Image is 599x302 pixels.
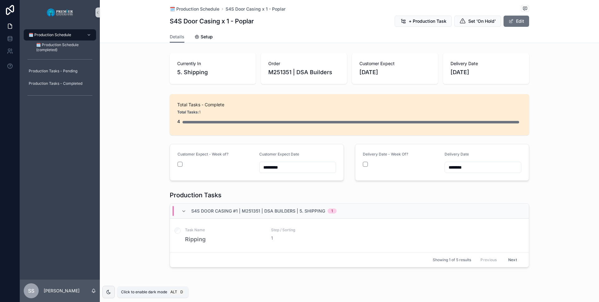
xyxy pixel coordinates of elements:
[170,6,219,12] a: 🗓️ Production Schedule
[46,7,74,17] img: App logo
[170,191,222,199] h1: Production Tasks
[179,290,184,295] span: D
[468,18,496,24] span: Set 'On Hold'
[450,68,522,77] span: [DATE]
[271,228,350,232] span: Step / Sorting
[177,68,248,77] span: 5. Shipping
[177,115,180,128] div: 4
[194,31,213,44] a: Setup
[121,290,167,295] span: Click to enable dark mode
[395,16,452,27] button: + Production Task
[450,60,522,67] span: Delivery Date
[170,218,529,252] a: Task NameRippingStep / Sorting1
[36,42,90,52] span: 🗓️ Production Schedule (completed)
[31,42,96,53] a: 🗓️ Production Schedule (completed)
[359,68,431,77] span: [DATE]
[177,110,201,115] span: 1
[178,152,228,156] span: Customer Expect - Week of?
[359,60,431,67] span: Customer Expect
[226,6,285,12] a: S4S Door Casing x 1 - Poplar
[268,68,332,77] span: M251351 | DSA Builders
[44,288,80,294] p: [PERSON_NAME]
[170,17,254,26] h1: S4S Door Casing x 1 - Poplar
[28,287,34,295] span: SS
[185,228,264,232] span: Task Name
[409,18,446,24] span: + Production Task
[259,152,299,156] span: Customer Expect Date
[445,152,469,156] span: Delivery Date
[177,110,199,114] strong: Total Tasks:
[170,31,184,43] a: Details
[504,255,521,265] button: Next
[177,60,248,67] span: Currently In
[191,208,325,214] span: S4S Door Casing #1 | M251351 | DSA Builders | 5. Shipping
[24,29,96,41] a: 🗓️ Production Schedule
[177,102,522,108] span: Total Tasks - Complete
[504,16,529,27] button: Edit
[271,235,350,241] span: 1
[29,69,77,74] span: Production Tasks - Pending
[24,78,96,89] a: Production Tasks - Completed
[433,257,471,262] span: Showing 1 of 5 results
[268,60,339,67] span: Order
[24,65,96,77] a: Production Tasks - Pending
[185,235,264,243] h4: Ripping
[201,34,213,40] span: Setup
[20,25,100,108] div: scrollable content
[170,290,177,295] span: Alt
[363,152,408,156] span: Delivery Date - Week Of?
[29,32,71,37] span: 🗓️ Production Schedule
[331,209,333,213] div: 1
[170,34,184,40] span: Details
[29,81,82,86] span: Production Tasks - Completed
[454,16,501,27] button: Set 'On Hold'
